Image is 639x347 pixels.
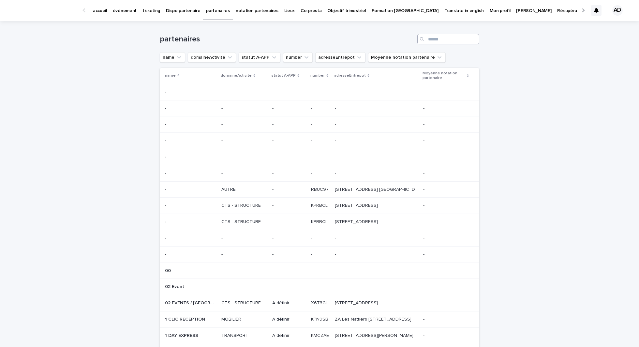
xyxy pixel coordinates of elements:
p: ZA Les Nattiers 4 impasse Les Nattiers, 17610 Chaniers [335,315,413,322]
p: [STREET_ADDRESS] [335,218,379,225]
p: - [335,169,337,176]
button: domaineActivite [188,52,236,63]
tr: -- ---- -- -- [160,149,479,165]
p: - [221,171,267,176]
p: 02 EVENTS / LYON DECO [165,299,217,306]
p: - [423,332,426,339]
p: CTS - STRUCTURE [221,219,267,225]
p: - [311,137,314,143]
tr: -- ---- -- -- [160,100,479,116]
p: - [272,203,306,208]
p: - [272,89,306,95]
p: CTS - STRUCTURE [221,203,267,208]
button: adresseEntrepot [315,52,365,63]
p: - [423,104,426,111]
p: - [311,169,314,176]
p: - [221,106,267,111]
p: - [311,267,314,274]
div: AD [612,5,623,16]
p: - [335,283,337,290]
p: - [423,120,426,127]
p: X6T3GI [311,299,328,306]
input: Search [417,34,479,44]
p: - [221,138,267,143]
tr: -- ---- -- -- [160,84,479,100]
p: - [423,186,426,192]
p: Moyenne notation partenaire [423,70,465,82]
p: - [165,186,168,192]
p: CTS - STRUCTURE [221,300,267,306]
tr: -- AUTRE-RBUC97RBUC97 [STREET_ADDRESS] [GEOGRAPHIC_DATA][STREET_ADDRESS] [GEOGRAPHIC_DATA] -- [160,181,479,198]
p: - [335,120,337,127]
p: AUTRE [221,187,267,192]
p: - [335,250,337,257]
button: statut A-APP [239,52,280,63]
h1: partenaires [160,35,415,44]
p: - [272,219,306,225]
tr: -- CTS - STRUCTURE-KPRBCLKPRBCL [STREET_ADDRESS][STREET_ADDRESS] -- [160,214,479,230]
p: 1 CLIC RECEPTION [165,315,206,322]
p: [STREET_ADDRESS] [GEOGRAPHIC_DATA] [335,186,419,192]
p: - [272,235,306,241]
p: - [311,120,314,127]
p: - [221,284,267,290]
p: 10, rue Olivier de Serres - 44119 GRANDCHAMP DES FONTAINES [335,332,415,339]
p: - [221,89,267,95]
p: - [423,250,426,257]
p: - [221,122,267,127]
p: - [165,153,168,160]
p: 00 [165,267,172,274]
tr: -- ---- -- -- [160,246,479,263]
p: - [272,252,306,257]
p: [STREET_ADDRESS] [335,202,379,208]
p: - [423,202,426,208]
p: - [221,252,267,257]
p: - [423,153,426,160]
p: A définir [272,300,306,306]
p: - [311,153,314,160]
p: KMCZAE [311,332,330,339]
p: - [165,169,168,176]
p: - [423,267,426,274]
tr: -- ---- -- -- [160,116,479,133]
p: - [423,283,426,290]
img: Ls34BcGeRexTGTNfXpUC [13,4,76,17]
p: - [311,250,314,257]
p: A définir [272,317,306,322]
p: 1 DAY EXPRESS [165,332,200,339]
tr: 0000 ---- -- -- [160,263,479,279]
p: - [165,218,168,225]
button: name [160,52,185,63]
p: - [423,315,426,322]
p: statut A-APP [272,72,296,79]
p: - [165,234,168,241]
tr: -- ---- -- -- [160,230,479,246]
p: - [165,104,168,111]
p: TRANSPORT [221,333,267,339]
p: name [165,72,176,79]
p: - [272,122,306,127]
tr: -- ---- -- -- [160,133,479,149]
p: - [423,234,426,241]
p: - [311,104,314,111]
p: - [272,138,306,143]
p: KPN9SB [311,315,330,322]
p: MOBILIER [221,317,267,322]
p: - [423,137,426,143]
p: - [272,187,306,192]
p: - [272,268,306,274]
p: - [335,234,337,241]
p: 90 RUE DE LA COURPILLERE 69800 SAINT PRIEST [335,299,379,306]
p: - [272,171,306,176]
p: domaineActivite [221,72,252,79]
tr: 1 DAY EXPRESS1 DAY EXPRESS TRANSPORTA définirKMCZAEKMCZAE [STREET_ADDRESS][PERSON_NAME][STREET_AD... [160,327,479,344]
tr: 02 Event02 Event ---- -- -- [160,279,479,295]
p: - [165,120,168,127]
p: - [311,234,314,241]
button: number [283,52,313,63]
p: - [165,88,168,95]
p: RBUC97 [311,186,330,192]
p: - [272,284,306,290]
p: - [165,250,168,257]
p: - [423,88,426,95]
